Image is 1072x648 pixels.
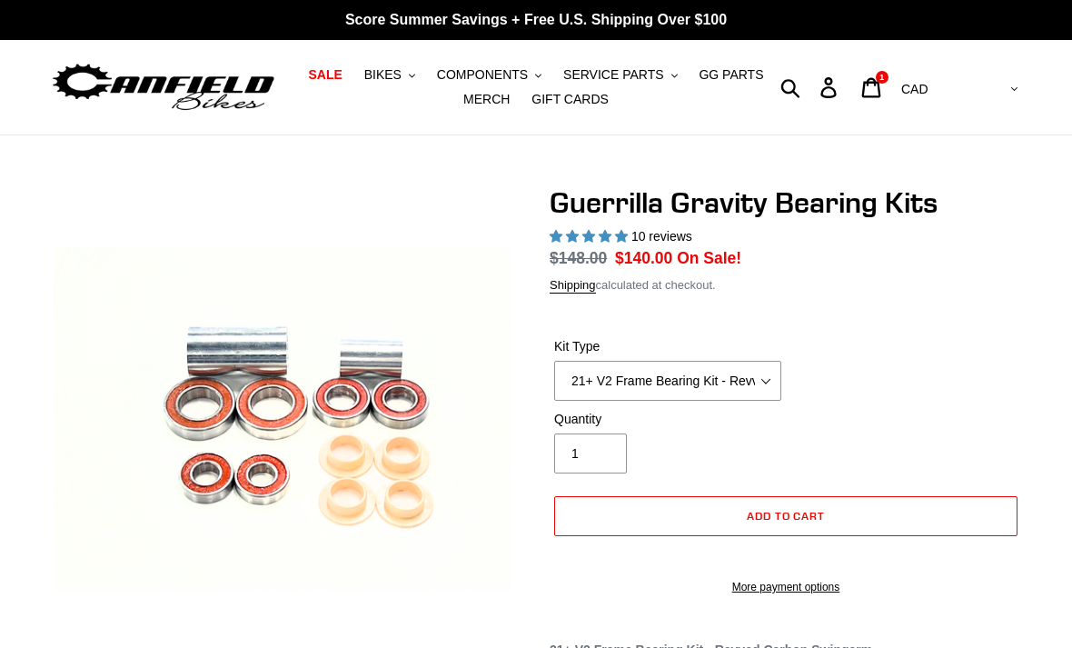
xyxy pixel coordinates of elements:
span: On Sale! [677,246,741,270]
span: COMPONENTS [437,67,528,83]
span: 1 [879,73,884,82]
img: Canfield Bikes [50,59,277,116]
label: Kit Type [554,337,781,356]
span: BIKES [364,67,402,83]
button: BIKES [355,63,424,87]
s: $148.00 [550,249,607,267]
button: SERVICE PARTS [554,63,686,87]
div: calculated at checkout. [550,276,1022,294]
a: Shipping [550,278,596,294]
label: Quantity [554,410,781,429]
span: GIFT CARDS [531,92,609,107]
a: More payment options [554,579,1017,595]
span: SALE [308,67,342,83]
span: 5.00 stars [550,229,631,244]
span: MERCH [463,92,510,107]
a: 1 [851,68,894,107]
span: $140.00 [615,249,672,267]
span: GG PARTS [699,67,763,83]
span: 10 reviews [631,229,692,244]
span: Add to cart [747,509,826,523]
a: GIFT CARDS [522,87,618,112]
span: SERVICE PARTS [563,67,663,83]
button: COMPONENTS [428,63,551,87]
a: MERCH [454,87,519,112]
a: GG PARTS [690,63,772,87]
h1: Guerrilla Gravity Bearing Kits [550,185,1022,220]
button: Add to cart [554,496,1017,536]
a: SALE [299,63,351,87]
